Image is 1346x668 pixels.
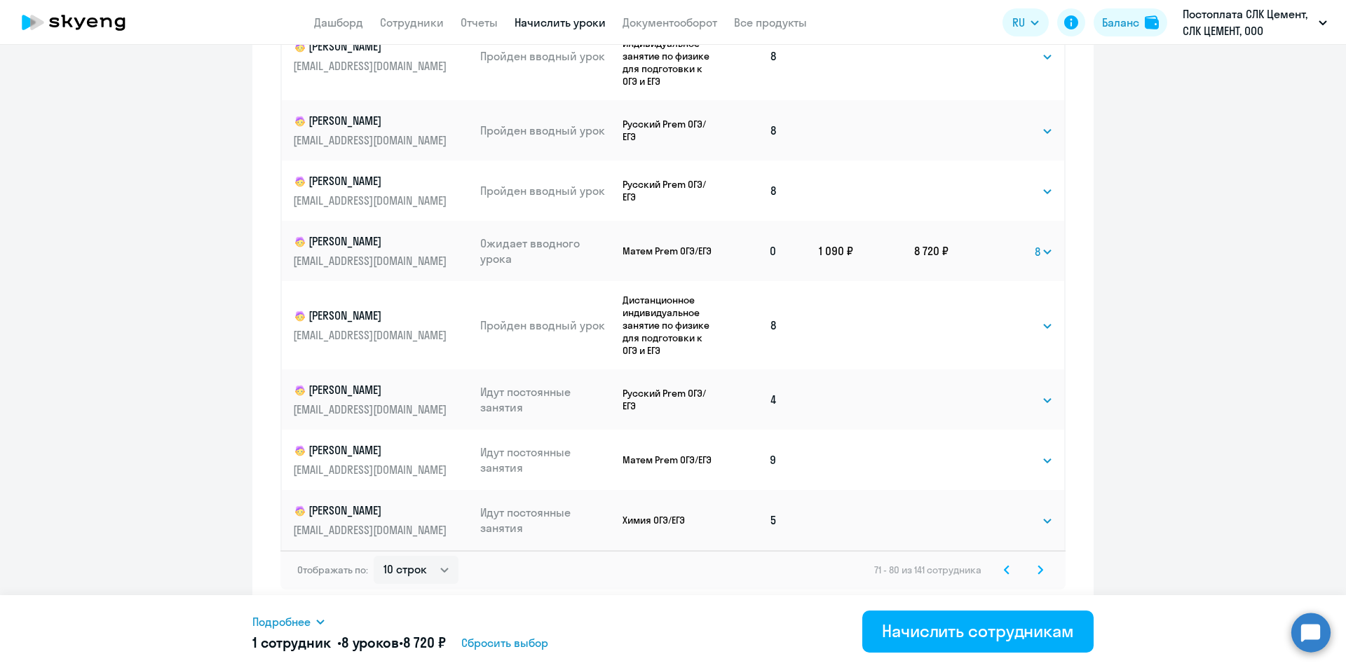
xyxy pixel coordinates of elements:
[480,48,612,64] p: Пройден вводный урок
[874,564,981,576] span: 71 - 80 из 141 сотрудника
[461,15,498,29] a: Отчеты
[882,620,1074,642] div: Начислить сотрудникам
[1094,8,1167,36] button: Балансbalance
[1012,14,1025,31] span: RU
[1145,15,1159,29] img: balance
[293,58,450,74] p: [EMAIL_ADDRESS][DOMAIN_NAME]
[623,514,717,526] p: Химия ОГЭ/ЕГЭ
[403,634,446,651] span: 8 720 ₽
[623,178,717,203] p: Русский Prem ОГЭ/ЕГЭ
[623,15,717,29] a: Документооборот
[293,114,307,128] img: child
[1183,6,1313,39] p: Постоплата СЛК Цемент, СЛК ЦЕМЕНТ, ООО
[380,15,444,29] a: Сотрудники
[1002,8,1049,36] button: RU
[623,387,717,412] p: Русский Prem ОГЭ/ЕГЭ
[717,221,789,281] td: 0
[293,382,469,417] a: child[PERSON_NAME][EMAIL_ADDRESS][DOMAIN_NAME]
[293,442,450,459] p: [PERSON_NAME]
[293,175,307,189] img: child
[293,309,307,323] img: child
[314,15,363,29] a: Дашборд
[293,39,469,74] a: child[PERSON_NAME][EMAIL_ADDRESS][DOMAIN_NAME]
[480,183,612,198] p: Пройден вводный урок
[853,221,949,281] td: 8 720 ₽
[297,564,368,576] span: Отображать по:
[293,173,450,190] p: [PERSON_NAME]
[623,454,717,466] p: Матем Prem ОГЭ/ЕГЭ
[252,613,311,630] span: Подробнее
[789,221,853,281] td: 1 090 ₽
[480,236,612,266] p: Ожидает вводного урока
[341,634,399,651] span: 8 уроков
[252,633,446,653] h5: 1 сотрудник • •
[717,12,789,100] td: 8
[293,233,469,268] a: child[PERSON_NAME][EMAIL_ADDRESS][DOMAIN_NAME]
[480,123,612,138] p: Пройден вводный урок
[717,369,789,430] td: 4
[293,253,450,268] p: [EMAIL_ADDRESS][DOMAIN_NAME]
[293,235,307,249] img: child
[717,100,789,161] td: 8
[461,634,548,651] span: Сбросить выбор
[1102,14,1139,31] div: Баланс
[293,132,450,148] p: [EMAIL_ADDRESS][DOMAIN_NAME]
[293,308,450,325] p: [PERSON_NAME]
[734,15,807,29] a: Все продукты
[293,308,469,343] a: child[PERSON_NAME][EMAIL_ADDRESS][DOMAIN_NAME]
[1176,6,1334,39] button: Постоплата СЛК Цемент, СЛК ЦЕМЕНТ, ООО
[717,161,789,221] td: 8
[717,281,789,369] td: 8
[293,39,450,55] p: [PERSON_NAME]
[717,430,789,490] td: 9
[293,113,469,148] a: child[PERSON_NAME][EMAIL_ADDRESS][DOMAIN_NAME]
[293,503,469,538] a: child[PERSON_NAME][EMAIL_ADDRESS][DOMAIN_NAME]
[293,193,450,208] p: [EMAIL_ADDRESS][DOMAIN_NAME]
[293,327,450,343] p: [EMAIL_ADDRESS][DOMAIN_NAME]
[293,113,450,130] p: [PERSON_NAME]
[515,15,606,29] a: Начислить уроки
[293,442,469,477] a: child[PERSON_NAME][EMAIL_ADDRESS][DOMAIN_NAME]
[623,294,717,357] p: Дистанционное индивидуальное занятие по физике для подготовки к ОГЭ и ЕГЭ
[293,504,307,518] img: child
[480,318,612,333] p: Пройден вводный урок
[717,490,789,550] td: 5
[480,384,612,415] p: Идут постоянные занятия
[480,444,612,475] p: Идут постоянные занятия
[480,505,612,536] p: Идут постоянные занятия
[293,173,469,208] a: child[PERSON_NAME][EMAIL_ADDRESS][DOMAIN_NAME]
[293,402,450,417] p: [EMAIL_ADDRESS][DOMAIN_NAME]
[293,40,307,54] img: child
[293,462,450,477] p: [EMAIL_ADDRESS][DOMAIN_NAME]
[623,118,717,143] p: Русский Prem ОГЭ/ЕГЭ
[293,522,450,538] p: [EMAIL_ADDRESS][DOMAIN_NAME]
[293,444,307,458] img: child
[293,382,450,399] p: [PERSON_NAME]
[623,25,717,88] p: Дистанционное индивидуальное занятие по физике для подготовки к ОГЭ и ЕГЭ
[293,503,450,519] p: [PERSON_NAME]
[862,611,1094,653] button: Начислить сотрудникам
[293,383,307,397] img: child
[293,233,450,250] p: [PERSON_NAME]
[623,245,717,257] p: Матем Prem ОГЭ/ЕГЭ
